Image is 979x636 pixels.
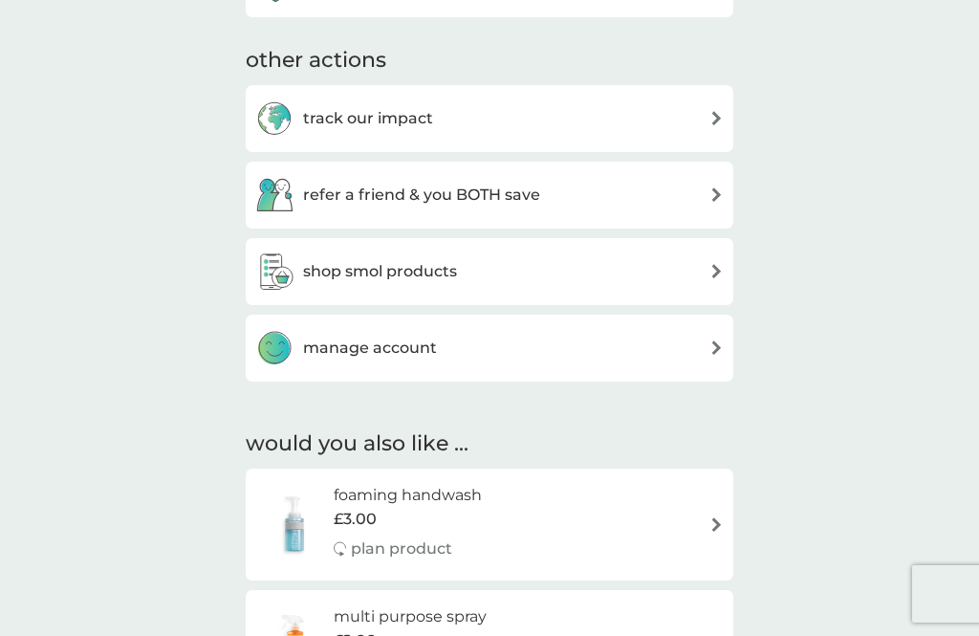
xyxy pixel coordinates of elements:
[303,259,457,284] h3: shop smol products
[246,46,386,76] h3: other actions
[303,106,433,131] h3: track our impact
[334,604,487,629] h6: multi purpose spray
[709,517,724,532] img: arrow right
[303,336,437,361] h3: manage account
[334,507,377,532] span: £3.00
[351,537,452,561] p: plan product
[709,187,724,202] img: arrow right
[709,264,724,278] img: arrow right
[255,491,334,558] img: foaming handwash
[709,340,724,355] img: arrow right
[709,111,724,125] img: arrow right
[246,429,733,459] h2: would you also like ...
[334,483,482,508] h6: foaming handwash
[303,183,540,208] h3: refer a friend & you BOTH save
